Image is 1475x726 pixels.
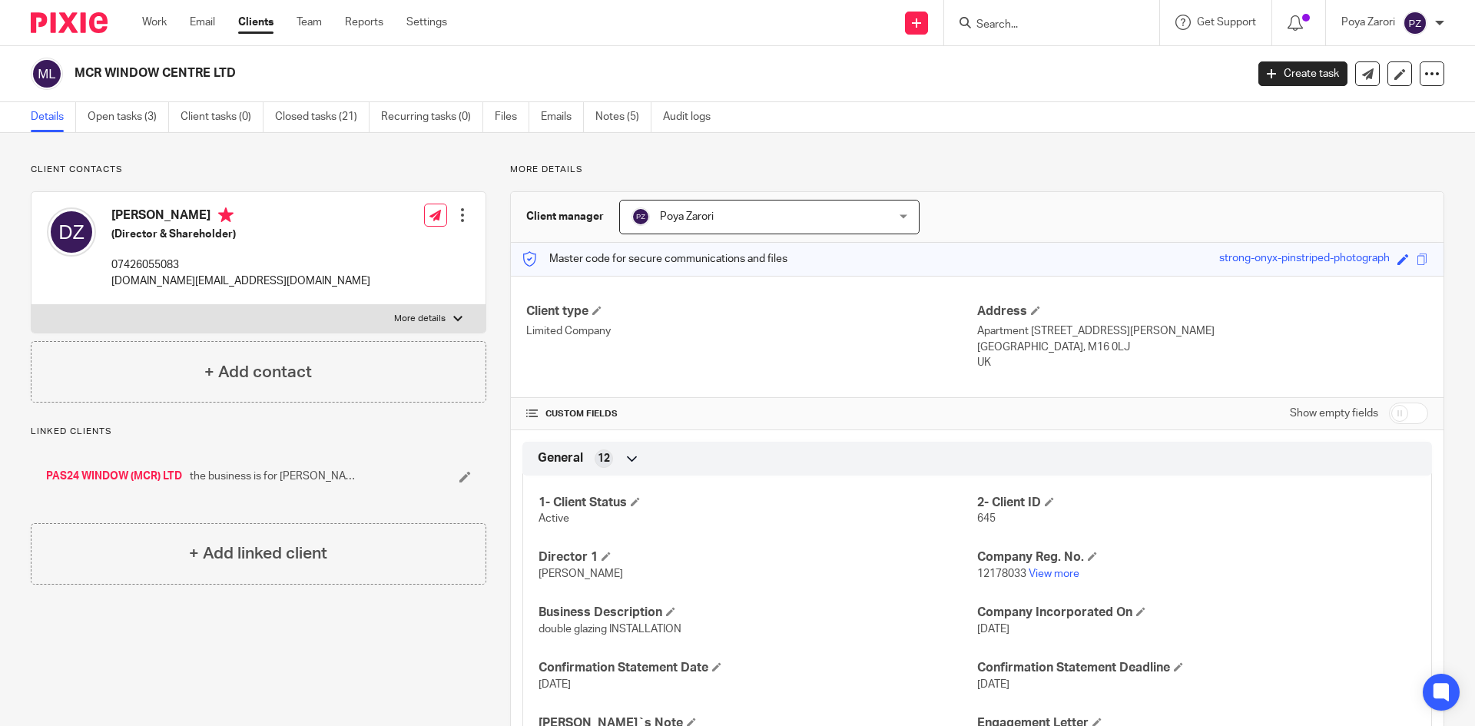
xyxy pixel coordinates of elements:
[526,408,977,420] h4: CUSTOM FIELDS
[663,102,722,132] a: Audit logs
[1341,15,1395,30] p: Poya Zarori
[977,303,1428,320] h4: Address
[238,15,273,30] a: Clients
[977,660,1416,676] h4: Confirmation Statement Deadline
[46,469,182,484] a: PAS24 WINDOW (MCR) LTD
[539,605,977,621] h4: Business Description
[975,18,1113,32] input: Search
[539,513,569,524] span: Active
[111,257,370,273] p: 07426055083
[381,102,483,132] a: Recurring tasks (0)
[394,313,446,325] p: More details
[181,102,264,132] a: Client tasks (0)
[142,15,167,30] a: Work
[111,273,370,289] p: [DOMAIN_NAME][EMAIL_ADDRESS][DOMAIN_NAME]
[631,207,650,226] img: svg%3E
[218,207,234,223] i: Primary
[75,65,1003,81] h2: MCR WINDOW CENTRE LTD
[539,660,977,676] h4: Confirmation Statement Date
[345,15,383,30] a: Reports
[977,355,1428,370] p: UK
[1029,569,1079,579] a: View more
[538,450,583,466] span: General
[977,513,996,524] span: 645
[1290,406,1378,421] label: Show empty fields
[541,102,584,132] a: Emails
[595,102,651,132] a: Notes (5)
[190,469,360,484] span: the business is for [PERSON_NAME] and his business partner
[189,542,327,565] h4: + Add linked client
[526,303,977,320] h4: Client type
[111,207,370,227] h4: [PERSON_NAME]
[495,102,529,132] a: Files
[977,340,1428,355] p: [GEOGRAPHIC_DATA], M16 0LJ
[1197,17,1256,28] span: Get Support
[190,15,215,30] a: Email
[31,12,108,33] img: Pixie
[977,569,1026,579] span: 12178033
[1403,11,1427,35] img: svg%3E
[977,679,1009,690] span: [DATE]
[31,58,63,90] img: svg%3E
[522,251,787,267] p: Master code for secure communications and files
[406,15,447,30] a: Settings
[31,164,486,176] p: Client contacts
[1258,61,1347,86] a: Create task
[598,451,610,466] span: 12
[275,102,370,132] a: Closed tasks (21)
[510,164,1444,176] p: More details
[977,605,1416,621] h4: Company Incorporated On
[204,360,312,384] h4: + Add contact
[88,102,169,132] a: Open tasks (3)
[539,624,681,635] span: double glazing INSTALLATION
[526,323,977,339] p: Limited Company
[297,15,322,30] a: Team
[660,211,714,222] span: Poya Zarori
[47,207,96,257] img: svg%3E
[1219,250,1390,268] div: strong-onyx-pinstriped-photograph
[31,426,486,438] p: Linked clients
[977,323,1428,339] p: Apartment [STREET_ADDRESS][PERSON_NAME]
[539,679,571,690] span: [DATE]
[539,549,977,565] h4: Director 1
[111,227,370,242] h5: (Director & Shareholder)
[539,495,977,511] h4: 1- Client Status
[977,495,1416,511] h4: 2- Client ID
[31,102,76,132] a: Details
[539,569,623,579] span: [PERSON_NAME]
[526,209,604,224] h3: Client manager
[977,549,1416,565] h4: Company Reg. No.
[977,624,1009,635] span: [DATE]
